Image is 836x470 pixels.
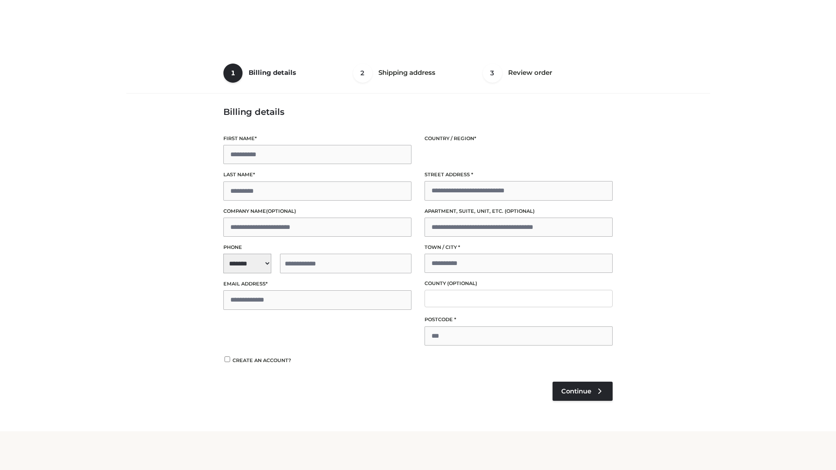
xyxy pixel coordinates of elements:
[425,243,613,252] label: Town / City
[447,280,477,286] span: (optional)
[561,387,591,395] span: Continue
[425,134,613,143] label: Country / Region
[223,134,411,143] label: First name
[223,356,231,362] input: Create an account?
[233,357,291,363] span: Create an account?
[425,207,613,215] label: Apartment, suite, unit, etc.
[266,208,296,214] span: (optional)
[223,243,411,252] label: Phone
[553,382,613,401] a: Continue
[223,171,411,179] label: Last name
[505,208,535,214] span: (optional)
[425,316,613,324] label: Postcode
[425,279,613,288] label: County
[223,207,411,215] label: Company name
[425,171,613,179] label: Street address
[223,280,411,288] label: Email address
[223,107,613,117] h3: Billing details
